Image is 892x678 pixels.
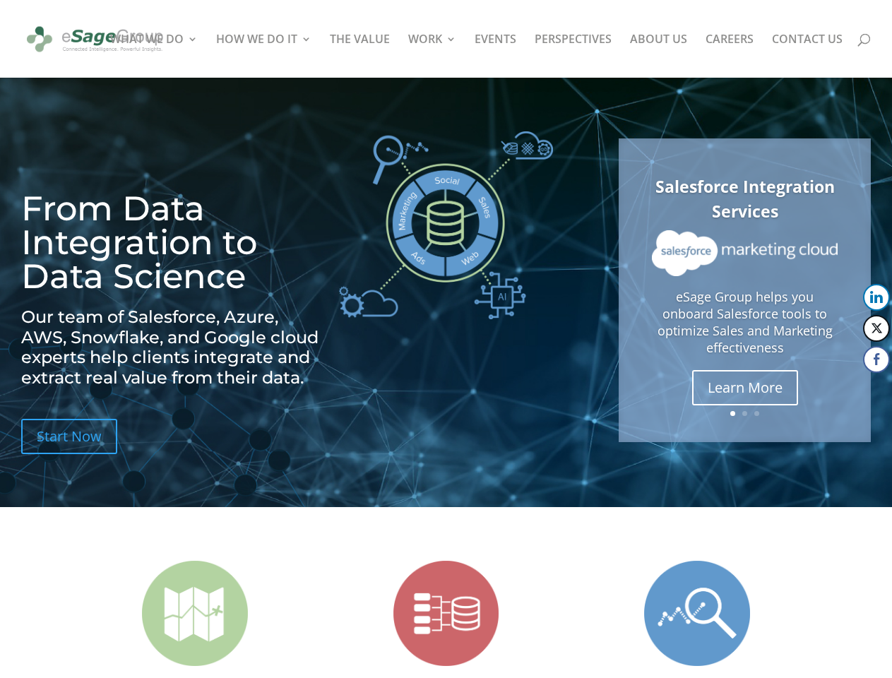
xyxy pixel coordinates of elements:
a: Learn More [692,370,798,405]
img: eSage Group [24,20,166,59]
a: HOW WE DO IT [216,34,311,78]
p: eSage Group helps you onboard Salesforce tools to optimize Sales and Marketing effectiveness [652,289,838,356]
a: 1 [730,411,735,416]
a: WHAT WE DO [110,34,198,78]
a: 2 [742,411,747,416]
a: EVENTS [475,34,516,78]
h1: From Data Integration to Data Science [21,191,323,300]
a: 3 [754,411,759,416]
a: WORK [408,34,456,78]
button: LinkedIn Share [863,284,890,311]
a: Salesforce Integration Services [655,175,835,222]
button: Facebook Share [863,346,890,373]
h2: Our team of Salesforce, Azure, AWS, Snowflake, and Google cloud experts help clients integrate an... [21,307,323,395]
button: Twitter Share [863,315,890,342]
a: CAREERS [706,34,754,78]
a: PERSPECTIVES [535,34,612,78]
a: Start Now [21,419,117,454]
a: THE VALUE [330,34,390,78]
a: CONTACT US [772,34,843,78]
a: ABOUT US [630,34,687,78]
